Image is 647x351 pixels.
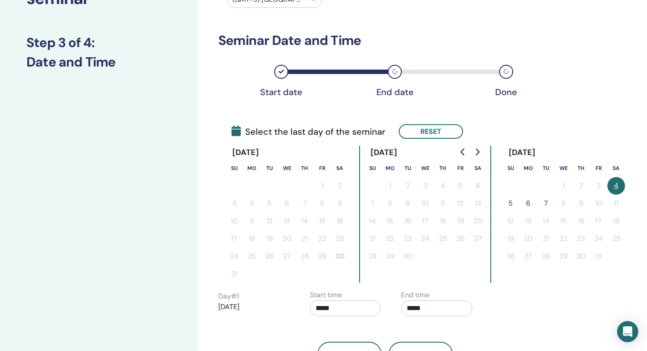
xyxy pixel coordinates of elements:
[26,35,172,51] h3: Step 3 of 4 :
[452,159,469,177] th: Friday
[364,146,404,159] div: [DATE]
[399,212,416,230] button: 16
[331,159,349,177] th: Saturday
[364,248,381,265] button: 28
[243,212,261,230] button: 11
[502,212,519,230] button: 12
[399,159,416,177] th: Tuesday
[537,195,555,212] button: 7
[381,177,399,195] button: 1
[313,159,331,177] th: Friday
[310,290,342,300] label: Start time
[434,212,452,230] button: 18
[537,159,555,177] th: Tuesday
[572,195,590,212] button: 9
[261,230,278,248] button: 19
[572,230,590,248] button: 23
[278,212,296,230] button: 13
[225,248,243,265] button: 24
[572,177,590,195] button: 2
[607,177,625,195] button: 4
[555,230,572,248] button: 22
[519,248,537,265] button: 27
[296,195,313,212] button: 7
[331,212,349,230] button: 16
[572,212,590,230] button: 16
[519,212,537,230] button: 13
[278,248,296,265] button: 27
[434,195,452,212] button: 11
[373,87,417,97] div: End date
[218,33,552,48] h3: Seminar Date and Time
[261,248,278,265] button: 26
[296,159,313,177] th: Thursday
[261,195,278,212] button: 5
[278,195,296,212] button: 6
[607,159,625,177] th: Saturday
[331,195,349,212] button: 9
[399,230,416,248] button: 23
[243,195,261,212] button: 4
[519,230,537,248] button: 20
[399,248,416,265] button: 30
[331,177,349,195] button: 2
[502,159,519,177] th: Sunday
[313,212,331,230] button: 15
[452,230,469,248] button: 26
[381,195,399,212] button: 8
[590,177,607,195] button: 3
[364,159,381,177] th: Sunday
[225,195,243,212] button: 3
[381,159,399,177] th: Monday
[278,159,296,177] th: Wednesday
[590,248,607,265] button: 31
[502,146,543,159] div: [DATE]
[456,143,470,161] button: Go to previous month
[555,212,572,230] button: 15
[296,212,313,230] button: 14
[502,195,519,212] button: 5
[537,212,555,230] button: 14
[26,54,172,70] h3: Date and Time
[416,177,434,195] button: 3
[590,159,607,177] th: Friday
[502,230,519,248] button: 19
[470,143,484,161] button: Go to next month
[452,212,469,230] button: 19
[607,230,625,248] button: 25
[218,291,239,302] label: Day # 1
[313,195,331,212] button: 8
[590,230,607,248] button: 24
[232,125,386,138] span: Select the last day of the seminar
[555,248,572,265] button: 29
[434,159,452,177] th: Thursday
[225,146,266,159] div: [DATE]
[617,321,638,342] div: Open Intercom Messenger
[364,195,381,212] button: 7
[416,159,434,177] th: Wednesday
[555,177,572,195] button: 1
[484,87,528,97] div: Done
[416,212,434,230] button: 17
[296,248,313,265] button: 28
[416,195,434,212] button: 10
[401,290,430,300] label: End time
[381,248,399,265] button: 29
[259,87,303,97] div: Start date
[469,159,487,177] th: Saturday
[278,230,296,248] button: 20
[225,212,243,230] button: 10
[469,177,487,195] button: 6
[243,159,261,177] th: Monday
[399,124,463,139] button: Reset
[313,248,331,265] button: 29
[555,159,572,177] th: Wednesday
[225,159,243,177] th: Sunday
[590,212,607,230] button: 17
[364,212,381,230] button: 14
[607,195,625,212] button: 11
[434,230,452,248] button: 25
[296,230,313,248] button: 21
[225,230,243,248] button: 17
[381,230,399,248] button: 22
